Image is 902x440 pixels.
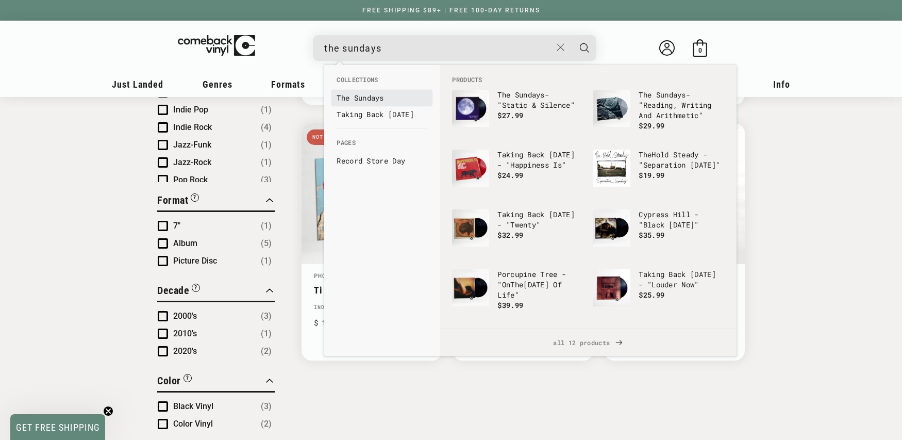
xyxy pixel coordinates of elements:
span: $19.99 [639,170,664,180]
span: 2020's [173,346,197,356]
p: - "Reading, Writing And Arithmetic" [639,90,724,121]
b: Sundays [354,93,384,103]
a: The Sundays - "Static & Silence" The Sundays- "Static & Silence" $27.99 [452,90,583,139]
div: Search [313,35,596,61]
span: $27.99 [497,110,523,120]
p: Taking Back [DATE] - "Happiness Is" [497,150,583,170]
a: Taking Back [DATE] [337,109,427,120]
img: The Hold Steady - "Separation Sunday" [593,150,630,187]
div: View All [440,329,737,356]
img: Porcupine Tree - "On The Sunday Of Life" [452,269,489,306]
span: Number of products: (1) [261,220,272,232]
img: Taking Back Sunday - "Happiness Is" [452,150,489,187]
button: Filter by Format [157,192,199,210]
li: products: Taking Back Sunday - "Louder Now" [588,264,729,324]
span: Number of products: (5) [261,237,272,250]
b: The [497,90,510,100]
a: Phoenix [314,271,343,280]
p: - "Static & Silence" [497,90,583,110]
span: GET FREE SHIPPING [16,422,100,433]
button: Search [572,35,597,61]
span: $32.99 [497,230,523,240]
span: Picture Disc [173,256,217,266]
li: collections: Taking Back Sunday [331,106,432,123]
p: Taking Back [DATE] - "Louder Now" [639,269,724,290]
span: Format [157,194,188,206]
span: $29.99 [639,121,664,131]
span: Genres [203,79,232,90]
a: The Sundays [337,93,427,103]
span: Number of products: (1) [261,139,272,151]
button: Filter by Color [157,373,192,391]
img: Cypress Hill - "Black Sunday" [593,209,630,247]
div: Pages [324,128,440,174]
b: Sundays [656,90,686,100]
li: products: The Bill Evans Trio - "Sunday At The Village Vanguard" Original Jazz Classics [447,324,588,396]
span: Jazz-Rock [173,157,211,167]
span: 7" [173,221,180,231]
li: products: The Sundays - "Reading, Writing And Arithmetic" [588,85,729,144]
li: products: Widespread Panic - "Sunday Show" Indie Exclusive Box Set [588,324,729,384]
span: $24.99 [497,170,523,180]
span: $35.99 [639,230,664,240]
span: all 12 products [448,329,728,356]
span: Indie Pop [173,105,208,115]
span: Number of products: (3) [261,400,272,413]
li: Products [447,75,729,85]
b: The [639,90,652,100]
li: collections: The Sundays [331,90,432,106]
button: Filter by Decade [157,283,200,301]
li: products: The Sundays - "Static & Silence" [447,85,588,144]
li: Collections [331,75,432,90]
span: Number of products: (1) [261,104,272,116]
li: Pages [331,138,432,153]
a: Taking Back Sunday - "Twenty" Taking Back [DATE] - "Twenty" $32.99 [452,209,583,259]
span: 2010's [173,329,197,338]
button: Close [552,36,571,59]
a: Taking Back Sunday - "Happiness Is" Taking Back [DATE] - "Happiness Is" $24.99 [452,150,583,199]
button: Close teaser [103,406,113,416]
span: Number of products: (1) [261,255,272,267]
p: Hold Steady - "Separation [DATE]" [639,150,724,170]
span: Number of products: (1) [261,328,272,340]
a: Record Store Day [337,156,427,166]
span: Number of products: (2) [261,345,272,357]
span: Decade [157,284,189,297]
span: Black Vinyl [173,401,213,411]
span: $39.99 [497,300,523,310]
img: The Sundays - "Reading, Writing And Arithmetic" [593,90,630,127]
a: FREE SHIPPING $89+ | FREE 100-DAY RETURNS [352,7,550,14]
p: Cypress Hill - "Black [DATE]" [639,209,724,230]
span: Jazz-Funk [173,140,211,150]
p: Taking Back [DATE] - "Twenty" [497,209,583,230]
li: products: Porcupine Tree - "On The Sunday Of Life" [447,264,588,324]
a: Taking Back Sunday - "Louder Now" Taking Back [DATE] - "Louder Now" $25.99 [593,269,724,319]
span: Number of products: (2) [261,418,272,430]
span: $25.99 [639,290,664,300]
span: Color Vinyl [173,419,213,429]
span: 2000's [173,311,197,321]
img: The Sundays - "Static & Silence" [452,90,489,127]
span: Just Landed [112,79,163,90]
input: When autocomplete results are available use up and down arrows to review and enter to select [324,38,552,59]
span: Pop Rock [173,175,208,185]
div: GET FREE SHIPPINGClose teaser [10,414,105,440]
li: products: Cypress Hill - "Black Sunday" [588,204,729,264]
a: The Sundays - "Reading, Writing And Arithmetic" The Sundays- "Reading, Writing And Arithmetic" $2... [593,90,724,139]
span: Color [157,374,181,387]
span: Number of products: (1) [261,156,272,169]
span: 0 [698,46,702,54]
b: The [337,93,349,103]
span: Info [773,79,790,90]
img: Taking Back Sunday - "Twenty" [452,209,489,247]
span: Album [173,238,197,248]
span: Number of products: (4) [261,121,272,134]
a: Ti Amo [314,285,430,296]
span: Number of products: (3) [261,174,272,186]
a: The Hold Steady - "Separation Sunday" TheHold Steady - "Separation [DATE]" $19.99 [593,150,724,199]
div: Collections [324,65,440,128]
img: Taking Back Sunday - "Louder Now" [593,269,630,306]
b: The [639,150,652,159]
b: Sundays [515,90,545,100]
b: The [510,280,523,289]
